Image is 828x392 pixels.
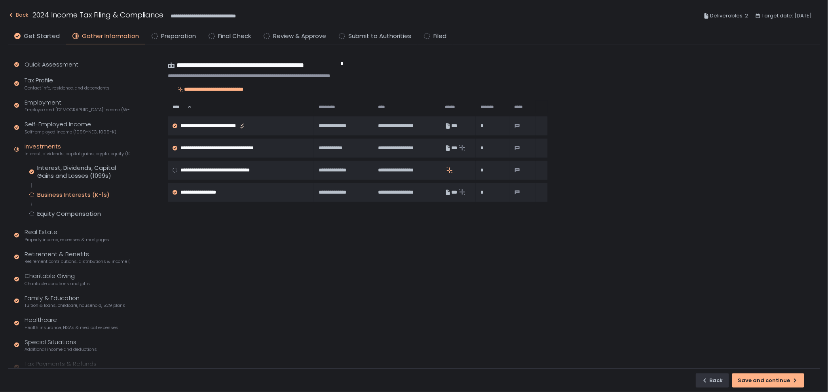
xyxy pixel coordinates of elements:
span: Contact info, residence, and dependents [25,85,110,91]
div: Investments [25,142,129,157]
span: Gather Information [82,32,139,41]
div: Family & Education [25,294,125,309]
div: Employment [25,98,129,113]
span: Health insurance, HSAs & medical expenses [25,325,118,331]
span: Employee and [DEMOGRAPHIC_DATA] income (W-2s) [25,107,129,113]
button: Save and continue [732,373,804,388]
div: Interest, Dividends, Capital Gains and Losses (1099s) [37,164,129,180]
button: Back [696,373,729,388]
div: Tax Profile [25,76,110,91]
span: Tuition & loans, childcare, household, 529 plans [25,303,125,308]
div: Retirement & Benefits [25,250,129,265]
div: Charitable Giving [25,272,90,287]
div: Save and continue [738,377,798,384]
span: Review & Approve [273,32,326,41]
span: Interest, dividends, capital gains, crypto, equity (1099s, K-1s) [25,151,129,157]
span: Property income, expenses & mortgages [25,237,109,243]
span: Submit to Authorities [348,32,411,41]
span: Retirement contributions, distributions & income (1099-R, 5498) [25,259,129,265]
div: Tax Payments & Refunds [25,360,106,375]
div: Back [702,377,723,384]
div: Back [8,10,28,20]
span: Self-employed income (1099-NEC, 1099-K) [25,129,116,135]
span: Preparation [161,32,196,41]
div: Equity Compensation [37,210,101,218]
div: Self-Employed Income [25,120,116,135]
button: Back [8,10,28,23]
span: Filed [433,32,446,41]
div: Quick Assessment [25,60,78,69]
h1: 2024 Income Tax Filing & Compliance [32,10,163,20]
span: Final Check [218,32,251,41]
div: Real Estate [25,228,109,243]
span: Deliverables: 2 [710,11,748,21]
span: Additional income and deductions [25,346,97,352]
span: Target date: [DATE] [762,11,812,21]
div: Healthcare [25,316,118,331]
span: Charitable donations and gifts [25,281,90,287]
div: Business Interests (K-1s) [37,191,110,199]
div: Special Situations [25,338,97,353]
span: Get Started [24,32,60,41]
